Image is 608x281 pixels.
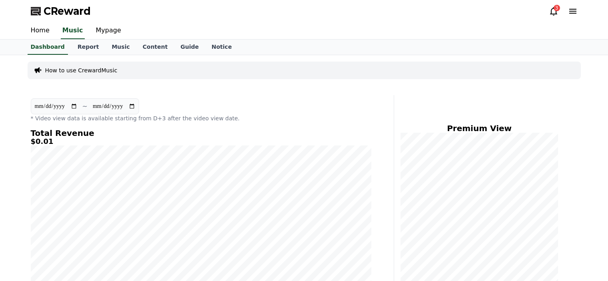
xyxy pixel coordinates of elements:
[28,40,68,55] a: Dashboard
[31,114,371,122] p: * Video view data is available starting from D+3 after the video view date.
[136,40,174,55] a: Content
[71,40,106,55] a: Report
[31,138,371,145] h5: $0.01
[82,102,88,111] p: ~
[31,5,91,18] a: CReward
[90,22,128,39] a: Mypage
[105,40,136,55] a: Music
[205,40,238,55] a: Notice
[401,124,558,133] h4: Premium View
[554,5,560,11] div: 3
[31,129,371,138] h4: Total Revenue
[174,40,205,55] a: Guide
[45,66,118,74] a: How to use CrewardMusic
[549,6,558,16] a: 3
[44,5,91,18] span: CReward
[24,22,56,39] a: Home
[61,22,85,39] a: Music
